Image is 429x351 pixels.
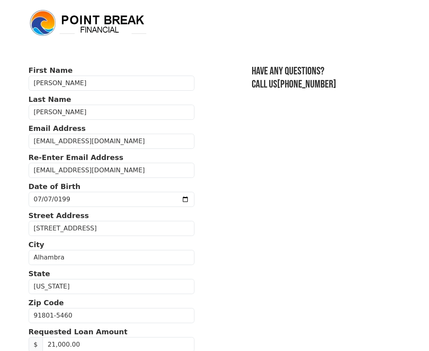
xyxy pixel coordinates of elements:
input: Street Address [29,221,194,236]
strong: Date of Birth [29,182,81,191]
strong: Email Address [29,124,86,133]
strong: City [29,240,45,249]
img: logo.png [29,9,148,37]
input: Re-Enter Email Address [29,163,194,178]
strong: Street Address [29,211,89,220]
input: Last Name [29,105,194,120]
strong: Last Name [29,95,71,103]
input: First Name [29,76,194,91]
input: City [29,250,194,265]
h3: Have any questions? [252,65,401,78]
h3: Call us [252,78,401,91]
strong: Zip Code [29,298,64,307]
input: Email Address [29,134,194,149]
a: [PHONE_NUMBER] [277,78,336,91]
strong: State [29,269,50,278]
strong: First Name [29,66,73,74]
input: Zip Code [29,308,194,323]
strong: Requested Loan Amount [29,328,128,336]
strong: Re-Enter Email Address [29,153,124,162]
